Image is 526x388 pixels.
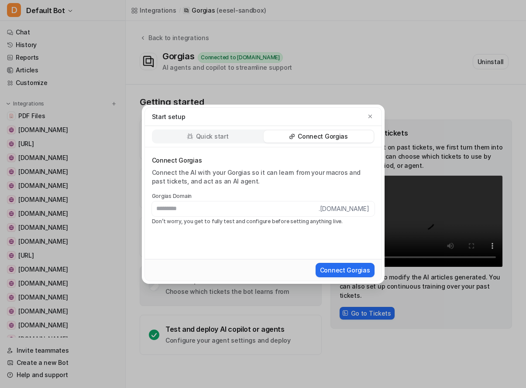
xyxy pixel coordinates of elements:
[152,156,375,165] p: Connect Gorgias
[298,132,348,141] p: Connect Gorgias
[152,112,186,121] p: Start setup
[196,132,229,141] p: Quick start
[152,168,375,186] p: Connect the AI with your Gorgias so it can learn from your macros and past tickets, and act as an...
[316,263,375,277] button: Connect Gorgias
[152,218,375,225] p: Don’t worry, you get to fully test and configure before setting anything live.
[152,193,375,200] label: Gorgias Domain
[319,201,375,216] span: .[DOMAIN_NAME]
